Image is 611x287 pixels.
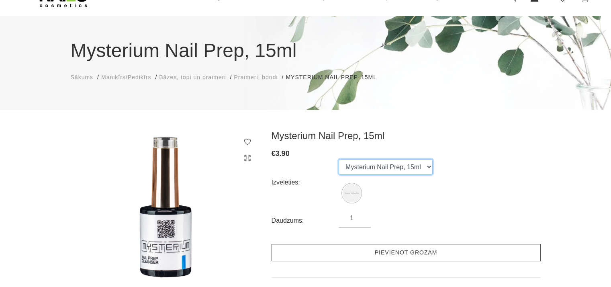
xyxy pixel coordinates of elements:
[170,272,174,276] button: 2 of 2
[71,130,260,284] img: ...
[101,73,151,82] a: Manikīrs/Pedikīrs
[71,74,94,80] span: Sākums
[272,130,541,142] h3: Mysterium Nail Prep, 15ml
[159,74,226,80] span: Bāzes, topi un praimeri
[343,184,361,202] img: Mysterium Nail Prep, 15ml
[272,150,276,158] span: €
[272,214,339,227] div: Daudzums:
[158,270,165,277] button: 1 of 2
[272,176,339,189] div: Izvēlēties:
[276,150,290,158] span: 3.90
[71,73,94,82] a: Sākums
[272,244,541,261] a: Pievienot grozam
[286,73,384,82] li: Mysterium Nail Prep, 15ml
[234,74,278,80] span: Praimeri, bondi
[71,36,541,65] h1: Mysterium Nail Prep, 15ml
[101,74,151,80] span: Manikīrs/Pedikīrs
[234,73,278,82] a: Praimeri, bondi
[159,73,226,82] a: Bāzes, topi un praimeri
